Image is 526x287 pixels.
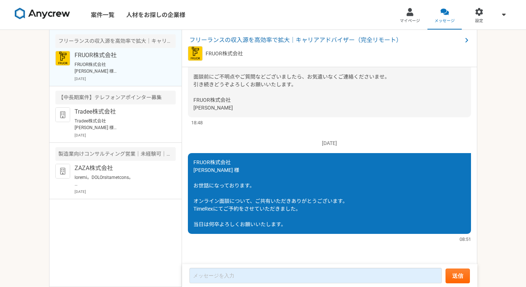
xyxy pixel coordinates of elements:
img: 8DqYSo04kwAAAAASUVORK5CYII= [15,8,70,20]
img: FRUOR%E3%83%AD%E3%82%B3%E3%82%99.png [188,46,203,61]
div: 製造業向けコンサルティング営業｜未経験可｜法人営業としてキャリアアップしたい方 [55,147,176,161]
p: [DATE] [75,189,176,194]
img: default_org_logo-42cde973f59100197ec2c8e796e4974ac8490bb5b08a0eb061ff975e4574aa76.png [55,107,70,122]
span: フリーランスの収入源を高効率で拡大｜キャリアアドバイザー（完全リモート） [189,36,462,45]
div: フリーランスの収入源を高効率で拡大｜キャリアアドバイザー（完全リモート） [55,34,176,48]
p: loremi。DOLOrsitametcons。 adipiscinge、seddoeiusmodtemporincididun。 utlaboreetdolo、magnaaliquaenima... [75,174,166,187]
span: 設定 [475,18,483,24]
div: 【中長期案件】テレフォンアポインター募集 [55,91,176,104]
p: FRUOR株式会社 [75,51,166,60]
p: Tradee株式会社 [PERSON_NAME] 様 お世話になっております。 [DATE]は面談への参加ができず大変申し訳ありませんでした。 ご検討いただきありがとうございます。 [DATE]... [75,118,166,131]
p: [DATE] [75,132,176,138]
p: FRUOR株式会社 [PERSON_NAME] 様 お世話になっております。 オンライン面談について、ご共有いただきありがとうございます。 TimeRexにてご予約をさせていただきました。 当日... [75,61,166,75]
span: メッセージ [434,18,455,24]
img: FRUOR%E3%83%AD%E3%82%B3%E3%82%99.png [55,51,70,66]
span: 08:51 [460,236,471,243]
span: マイページ [400,18,420,24]
button: 送信 [446,269,470,283]
p: [DATE] [188,139,471,147]
p: Tradee株式会社 [75,107,166,116]
span: FRUOR株式会社 [PERSON_NAME] 様 お世話になっております。 オンライン面談について、ご共有いただきありがとうございます。 TimeRexにてご予約をさせていただきました。 当日... [193,159,348,227]
img: default_org_logo-42cde973f59100197ec2c8e796e4974ac8490bb5b08a0eb061ff975e4574aa76.png [55,164,70,179]
span: 18:48 [191,119,203,126]
p: [DATE] [75,76,176,82]
p: ZAZA株式会社 [75,164,166,173]
p: FRUOR株式会社 [206,50,243,58]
